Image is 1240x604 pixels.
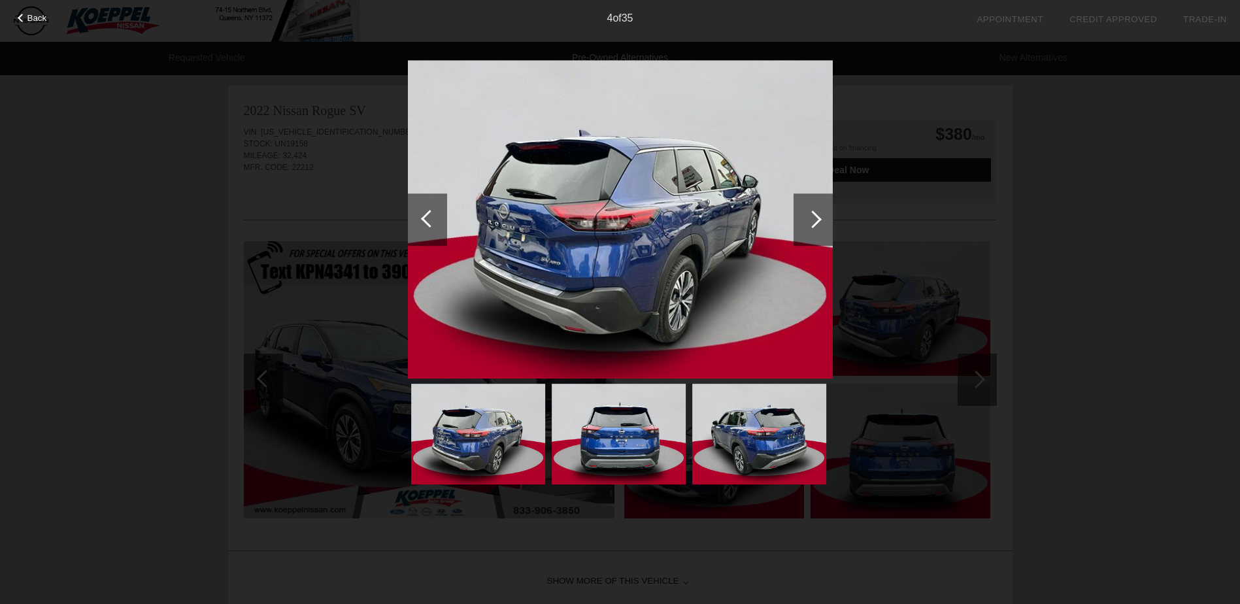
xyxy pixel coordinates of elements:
span: 35 [622,12,633,24]
img: 216ae94b-a861-45e7-82c1-cfaa60f9b203.jpg [411,384,545,484]
img: 0fa499b3-ed15-415d-987f-174794897b63.jpg [692,384,826,484]
a: Trade-In [1183,14,1227,24]
img: 4cab9891-1084-409a-9029-1baeecbd8fdb.jpg [552,384,686,484]
a: Credit Approved [1069,14,1157,24]
img: 216ae94b-a861-45e7-82c1-cfaa60f9b203.jpg [408,60,833,379]
span: 4 [607,12,612,24]
span: Back [27,13,47,23]
a: Appointment [977,14,1043,24]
